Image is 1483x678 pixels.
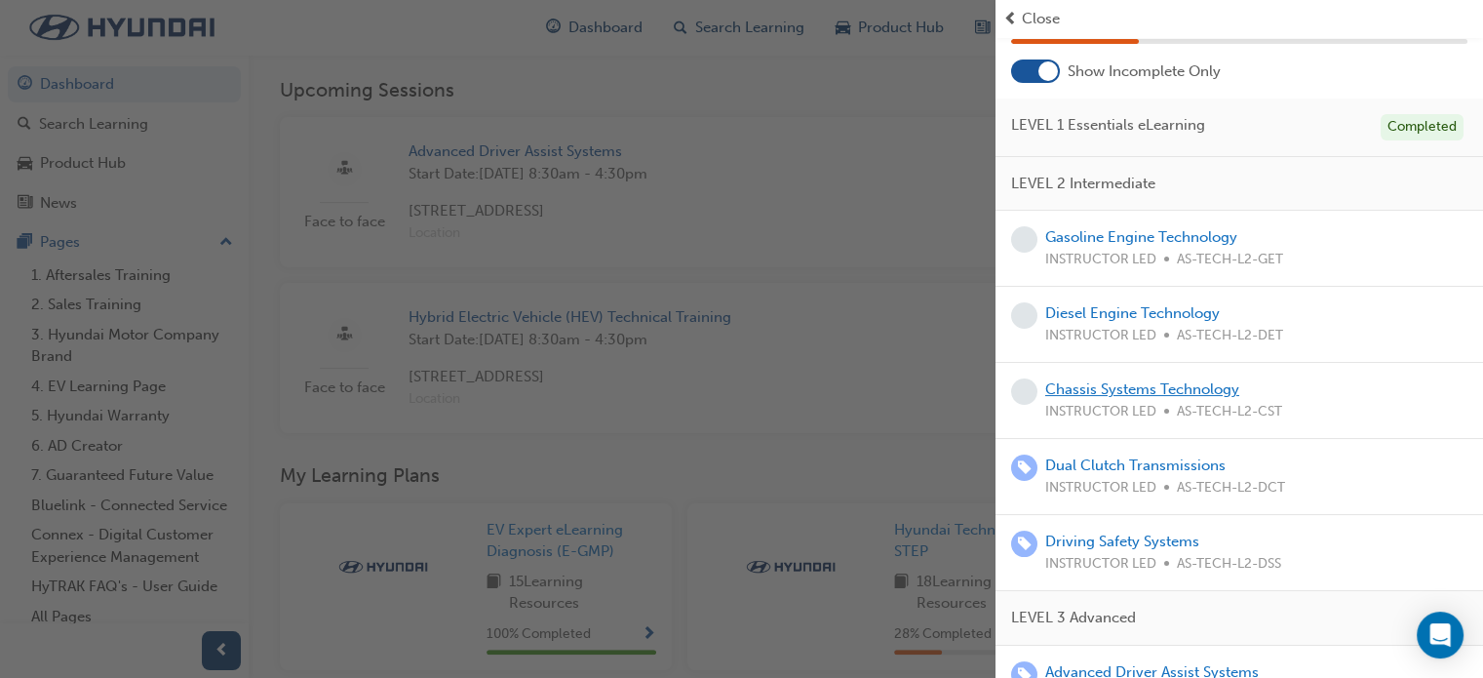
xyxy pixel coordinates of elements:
span: LEVEL 2 Intermediate [1011,173,1155,195]
span: learningRecordVerb_NONE-icon [1011,226,1037,253]
span: INSTRUCTOR LED [1045,325,1156,347]
span: LEVEL 1 Essentials eLearning [1011,114,1205,137]
span: AS-TECH-L2-DCT [1177,477,1285,499]
span: AS-TECH-L2-DSS [1177,553,1281,576]
a: Diesel Engine Technology [1045,304,1220,322]
span: INSTRUCTOR LED [1045,553,1156,576]
a: Driving Safety Systems [1045,533,1199,550]
div: Open Intercom Messenger [1417,612,1463,658]
span: learningRecordVerb_ENROLL-icon [1011,455,1037,481]
span: AS-TECH-L2-GET [1177,249,1283,271]
span: AS-TECH-L2-CST [1177,401,1282,423]
a: Chassis Systems Technology [1045,380,1239,398]
div: Completed [1381,114,1463,140]
span: learningRecordVerb_NONE-icon [1011,379,1037,405]
span: Show Incomplete Only [1068,60,1221,83]
span: AS-TECH-L2-DET [1177,325,1283,347]
span: INSTRUCTOR LED [1045,249,1156,271]
a: Gasoline Engine Technology [1045,228,1237,246]
button: prev-iconClose [1003,8,1475,30]
a: Dual Clutch Transmissions [1045,457,1226,474]
span: learningRecordVerb_ENROLL-icon [1011,531,1037,557]
span: prev-icon [1003,8,1018,30]
span: Close [1022,8,1060,30]
span: LEVEL 3 Advanced [1011,607,1136,629]
span: INSTRUCTOR LED [1045,401,1156,423]
span: learningRecordVerb_NONE-icon [1011,302,1037,329]
span: INSTRUCTOR LED [1045,477,1156,499]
